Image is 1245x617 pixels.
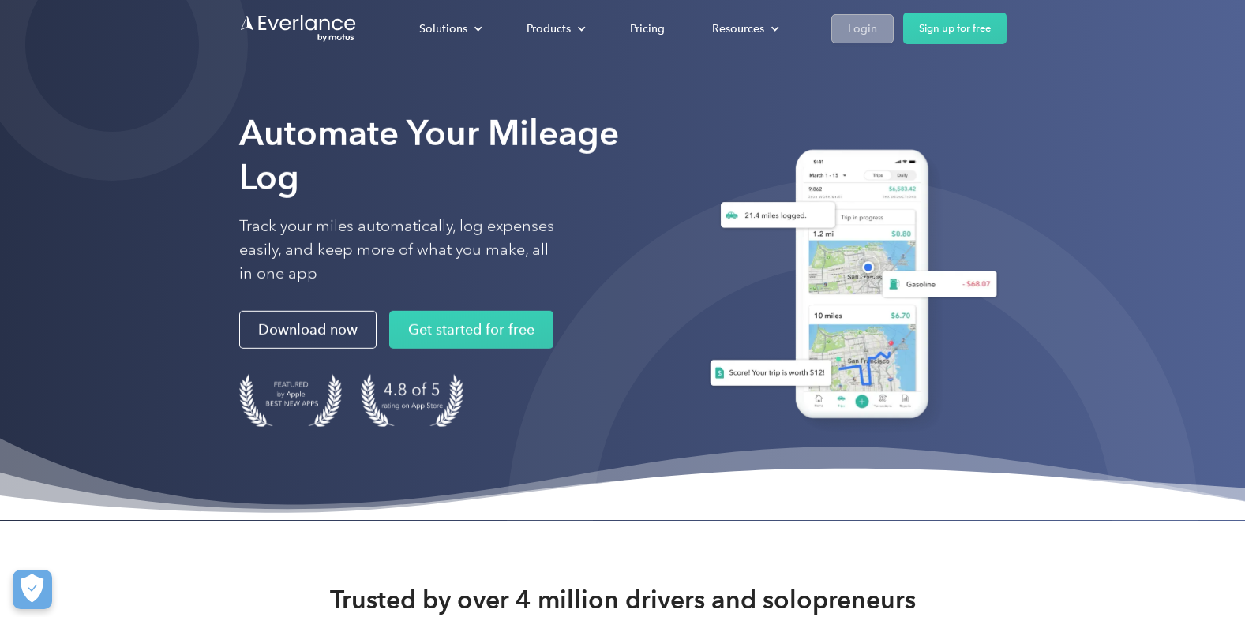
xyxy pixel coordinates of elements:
[696,15,792,43] div: Resources
[831,14,894,43] a: Login
[419,19,467,39] div: Solutions
[361,374,463,427] img: 4.9 out of 5 stars on the app store
[403,15,495,43] div: Solutions
[239,374,342,427] img: Badge for Featured by Apple Best New Apps
[13,570,52,609] button: Cookies Settings
[239,13,358,43] a: Go to homepage
[848,19,877,39] div: Login
[691,137,1007,436] img: Everlance, mileage tracker app, expense tracking app
[511,15,598,43] div: Products
[239,311,377,349] a: Download now
[330,584,916,615] strong: Trusted by over 4 million drivers and solopreneurs
[712,19,764,39] div: Resources
[239,112,619,198] strong: Automate Your Mileage Log
[239,215,555,286] p: Track your miles automatically, log expenses easily, and keep more of what you make, all in one app
[527,19,571,39] div: Products
[903,13,1007,44] a: Sign up for free
[614,15,681,43] a: Pricing
[389,311,553,349] a: Get started for free
[630,19,665,39] div: Pricing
